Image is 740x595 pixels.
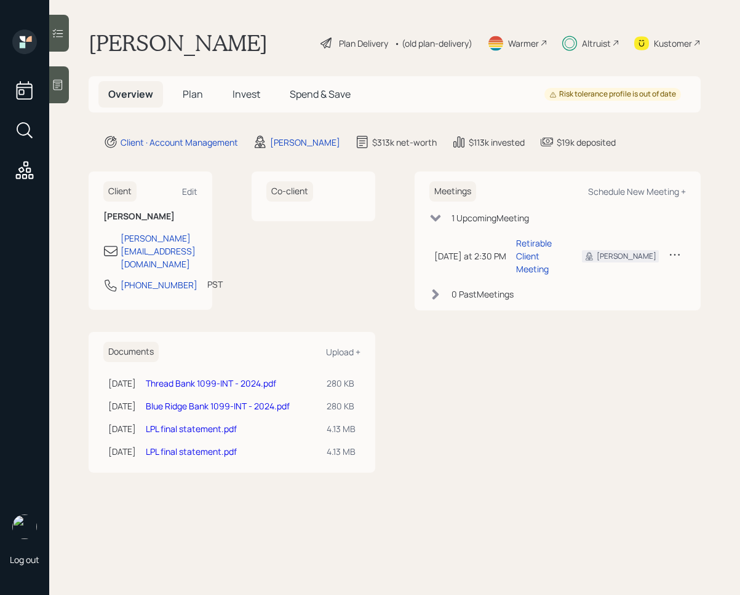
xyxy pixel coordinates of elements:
h6: Co-client [266,181,313,202]
div: 4.13 MB [327,445,356,458]
div: Edit [182,186,197,197]
div: Upload + [326,346,360,358]
span: Plan [183,87,203,101]
div: 1 Upcoming Meeting [452,211,529,224]
div: [PERSON_NAME][EMAIL_ADDRESS][DOMAIN_NAME] [121,232,197,270]
div: Plan Delivery [339,37,388,50]
h6: [PERSON_NAME] [103,211,197,222]
a: LPL final statement.pdf [146,423,237,435]
div: [PERSON_NAME] [597,251,656,262]
div: [DATE] [108,377,136,390]
div: Risk tolerance profile is out of date [549,89,676,100]
h1: [PERSON_NAME] [89,30,268,57]
div: Client · Account Management [121,136,238,149]
div: $19k deposited [557,136,616,149]
div: Kustomer [654,37,692,50]
div: [DATE] [108,445,136,458]
div: PST [207,278,223,291]
div: [DATE] [108,400,136,412]
div: 280 KB [327,377,356,390]
div: Retirable Client Meeting [516,237,563,275]
h6: Client [103,181,137,202]
span: Spend & Save [290,87,351,101]
h6: Meetings [429,181,476,202]
a: Blue Ridge Bank 1099-INT - 2024.pdf [146,400,290,412]
h6: Documents [103,342,159,362]
div: $113k invested [469,136,525,149]
div: Log out [10,554,39,565]
div: 0 Past Meeting s [452,288,514,301]
div: 280 KB [327,400,356,412]
div: Warmer [508,37,539,50]
div: 4.13 MB [327,422,356,435]
a: LPL final statement.pdf [146,446,237,457]
div: [PHONE_NUMBER] [121,278,197,291]
div: [DATE] at 2:30 PM [434,250,506,262]
div: • (old plan-delivery) [394,37,472,50]
div: [DATE] [108,422,136,435]
img: retirable_logo.png [12,514,37,539]
div: $313k net-worth [372,136,437,149]
div: Altruist [582,37,611,50]
span: Invest [233,87,260,101]
div: Schedule New Meeting + [588,186,686,197]
span: Overview [108,87,153,101]
div: [PERSON_NAME] [270,136,340,149]
a: Thread Bank 1099-INT - 2024.pdf [146,377,276,389]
